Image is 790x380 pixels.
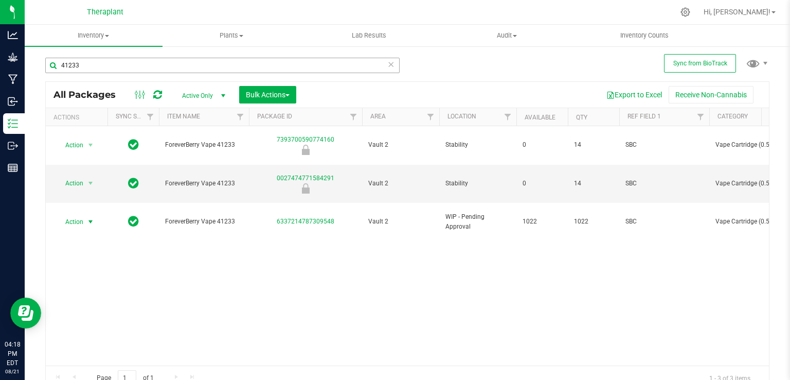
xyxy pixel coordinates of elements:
span: 0 [523,140,562,150]
span: Action [56,215,84,229]
span: Inventory Counts [606,31,683,40]
span: In Sync [128,214,139,229]
span: In Sync [128,176,139,191]
span: Vault 2 [368,179,433,188]
a: Filter [232,108,249,126]
a: 7393700590774160 [277,136,334,143]
span: Clear [387,58,394,71]
a: Category [717,113,748,120]
a: Filter [422,108,439,126]
a: Filter [692,108,709,126]
span: Inventory [25,31,163,40]
div: Newly Received [247,145,364,155]
inline-svg: Inbound [8,96,18,107]
span: Vault 2 [368,217,433,227]
a: 6337214787309548 [277,218,334,225]
span: Plants [163,31,300,40]
div: Actions [53,114,103,121]
span: Hi, [PERSON_NAME]! [704,8,770,16]
button: Bulk Actions [239,86,296,103]
button: Export to Excel [600,86,669,103]
span: ForeverBerry Vape 41233 [165,179,243,188]
span: Action [56,138,84,152]
inline-svg: Inventory [8,118,18,129]
input: Search Package ID, Item Name, SKU, Lot or Part Number... [45,58,400,73]
span: In Sync [128,137,139,152]
a: Area [370,113,386,120]
inline-svg: Reports [8,163,18,173]
a: Plants [163,25,300,46]
span: Bulk Actions [246,91,290,99]
span: SBC [625,179,703,188]
span: 14 [574,179,613,188]
a: Filter [142,108,159,126]
span: Vault 2 [368,140,433,150]
a: Qty [576,114,587,121]
span: select [84,138,97,152]
a: Inventory Counts [576,25,713,46]
p: 04:18 PM EDT [5,340,20,368]
inline-svg: Manufacturing [8,74,18,84]
span: Theraplant [87,8,123,16]
a: Package ID [257,113,292,120]
span: SBC [625,140,703,150]
a: Lab Results [300,25,438,46]
a: Sync Status [116,113,155,120]
a: 0027474771584291 [277,175,334,182]
span: 0 [523,179,562,188]
span: All Packages [53,89,126,100]
a: Ref Field 1 [627,113,661,120]
span: select [84,176,97,191]
div: Manage settings [679,7,692,17]
button: Receive Non-Cannabis [669,86,753,103]
span: WIP - Pending Approval [445,212,510,232]
span: Sync from BioTrack [673,60,727,67]
span: 1022 [574,217,613,227]
span: Stability [445,140,510,150]
button: Sync from BioTrack [664,54,736,73]
a: Location [447,113,476,120]
span: 1022 [523,217,562,227]
span: select [84,215,97,229]
inline-svg: Outbound [8,141,18,151]
a: Available [525,114,555,121]
a: Inventory [25,25,163,46]
inline-svg: Grow [8,52,18,62]
inline-svg: Analytics [8,30,18,40]
span: Action [56,176,84,191]
a: Item Name [167,113,200,120]
div: Newly Received [247,183,364,194]
span: Audit [438,31,575,40]
span: SBC [625,217,703,227]
iframe: Resource center [10,298,41,329]
span: ForeverBerry Vape 41233 [165,140,243,150]
a: Audit [438,25,576,46]
span: Lab Results [338,31,400,40]
span: ForeverBerry Vape 41233 [165,217,243,227]
span: Stability [445,179,510,188]
a: Filter [345,108,362,126]
p: 08/21 [5,368,20,375]
a: Filter [499,108,516,126]
span: 14 [574,140,613,150]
